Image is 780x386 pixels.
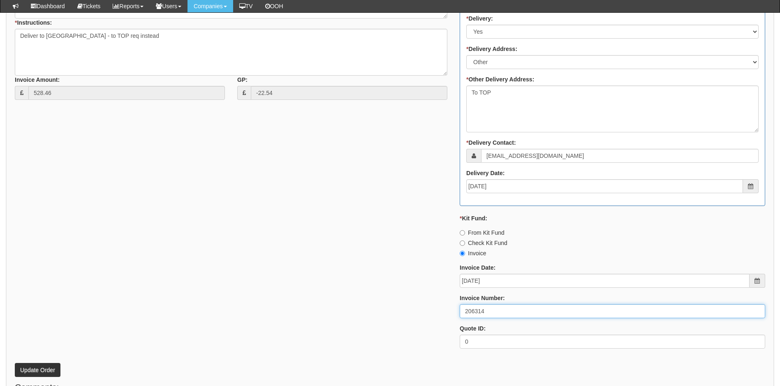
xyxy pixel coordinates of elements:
label: Delivery Contact: [466,139,516,147]
label: Kit Fund: [460,214,487,222]
button: Update Order [15,363,60,377]
textarea: Deliver to [GEOGRAPHIC_DATA] - to TOP req instead [15,29,447,76]
label: Invoice Date: [460,263,495,272]
label: Check Kit Fund [460,239,507,247]
input: Invoice [460,251,465,256]
label: Invoice Amount: [15,76,60,84]
label: Quote ID: [460,324,486,333]
label: Invoice Number: [460,294,505,302]
label: Other Delivery Address: [466,75,534,83]
input: From Kit Fund [460,230,465,236]
label: Delivery Address: [466,45,517,53]
label: GP: [237,76,248,84]
input: Check Kit Fund [460,240,465,246]
textarea: To TOP [466,86,759,132]
label: Delivery Date: [466,169,505,177]
label: From Kit Fund [460,229,505,237]
label: Invoice [460,249,486,257]
label: Delivery: [466,14,493,23]
label: Instructions: [15,18,52,27]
